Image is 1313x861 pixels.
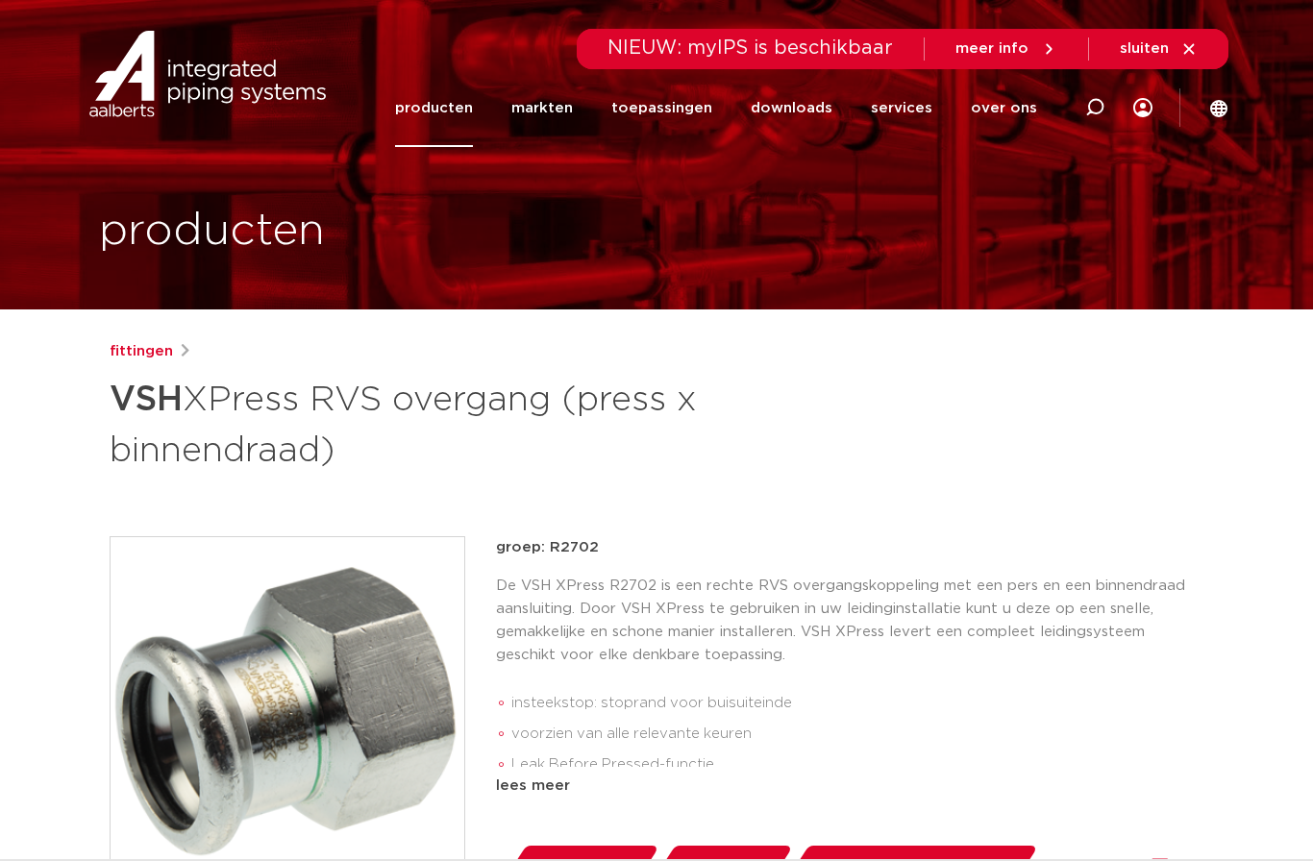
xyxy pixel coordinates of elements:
a: over ons [971,69,1037,147]
nav: Menu [395,69,1037,147]
p: De VSH XPress R2702 is een rechte RVS overgangskoppeling met een pers en een binnendraad aansluit... [496,575,1203,667]
li: voorzien van alle relevante keuren [511,719,1203,750]
a: downloads [751,69,832,147]
li: Leak Before Pressed-functie [511,750,1203,780]
span: sluiten [1120,41,1169,56]
p: groep: R2702 [496,536,1203,559]
h1: XPress RVS overgang (press x binnendraad) [110,371,831,475]
a: toepassingen [611,69,712,147]
span: NIEUW: myIPS is beschikbaar [607,38,893,58]
li: insteekstop: stoprand voor buisuiteinde [511,688,1203,719]
a: markten [511,69,573,147]
strong: VSH [110,382,183,417]
a: sluiten [1120,40,1198,58]
div: lees meer [496,775,1203,798]
a: producten [395,69,473,147]
a: fittingen [110,340,173,363]
a: services [871,69,932,147]
span: meer info [955,41,1028,56]
a: meer info [955,40,1057,58]
h1: producten [99,201,325,262]
div: my IPS [1133,69,1152,147]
